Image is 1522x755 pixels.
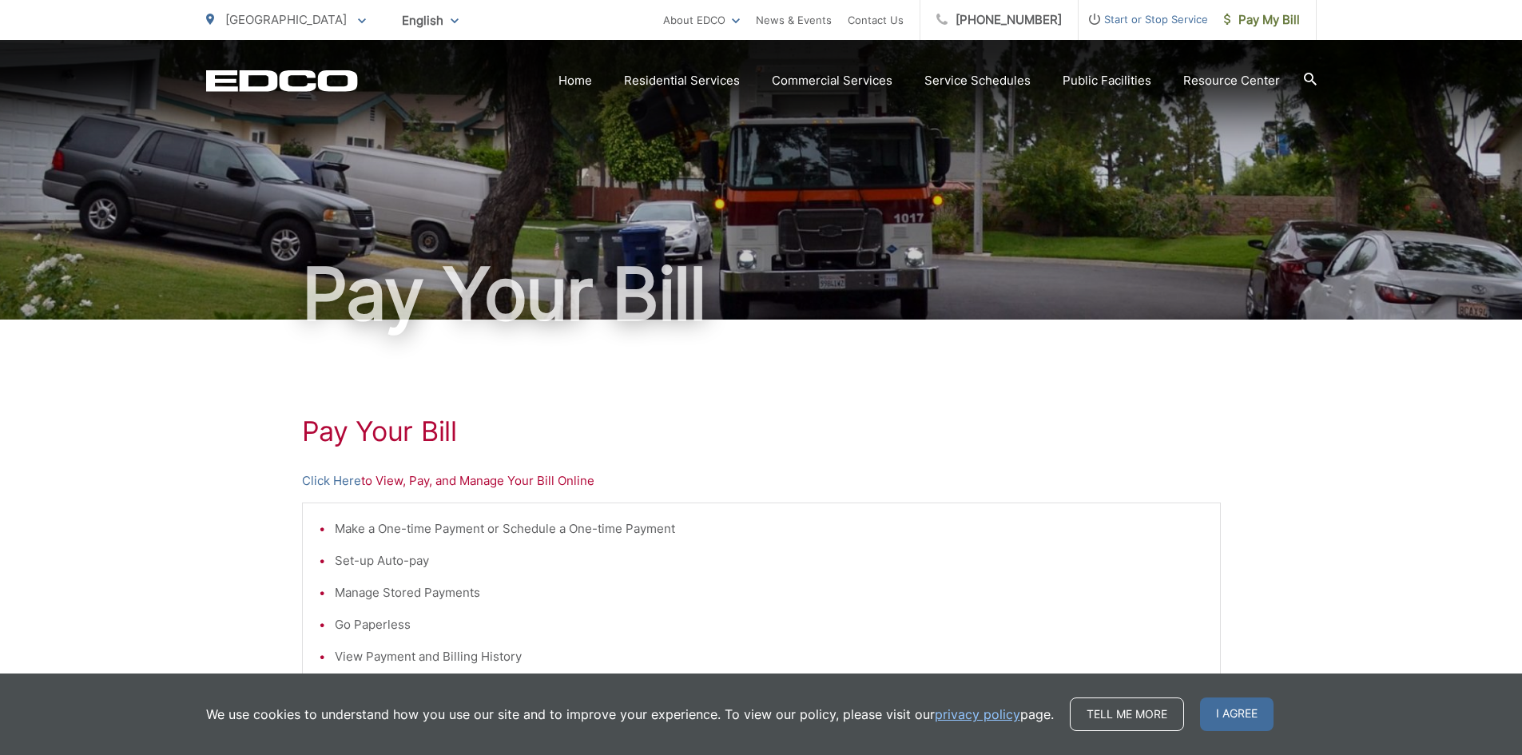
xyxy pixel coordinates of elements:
[225,12,347,27] span: [GEOGRAPHIC_DATA]
[1070,697,1184,731] a: Tell me more
[1224,10,1300,30] span: Pay My Bill
[335,519,1204,538] li: Make a One-time Payment or Schedule a One-time Payment
[206,705,1054,724] p: We use cookies to understand how you use our site and to improve your experience. To view our pol...
[302,415,1221,447] h1: Pay Your Bill
[1063,71,1151,90] a: Public Facilities
[924,71,1031,90] a: Service Schedules
[935,705,1020,724] a: privacy policy
[663,10,740,30] a: About EDCO
[1200,697,1274,731] span: I agree
[772,71,892,90] a: Commercial Services
[206,254,1317,334] h1: Pay Your Bill
[335,551,1204,570] li: Set-up Auto-pay
[390,6,471,34] span: English
[558,71,592,90] a: Home
[624,71,740,90] a: Residential Services
[756,10,832,30] a: News & Events
[1183,71,1280,90] a: Resource Center
[848,10,904,30] a: Contact Us
[335,583,1204,602] li: Manage Stored Payments
[206,70,358,92] a: EDCD logo. Return to the homepage.
[302,471,361,491] a: Click Here
[302,471,1221,491] p: to View, Pay, and Manage Your Bill Online
[335,615,1204,634] li: Go Paperless
[335,647,1204,666] li: View Payment and Billing History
